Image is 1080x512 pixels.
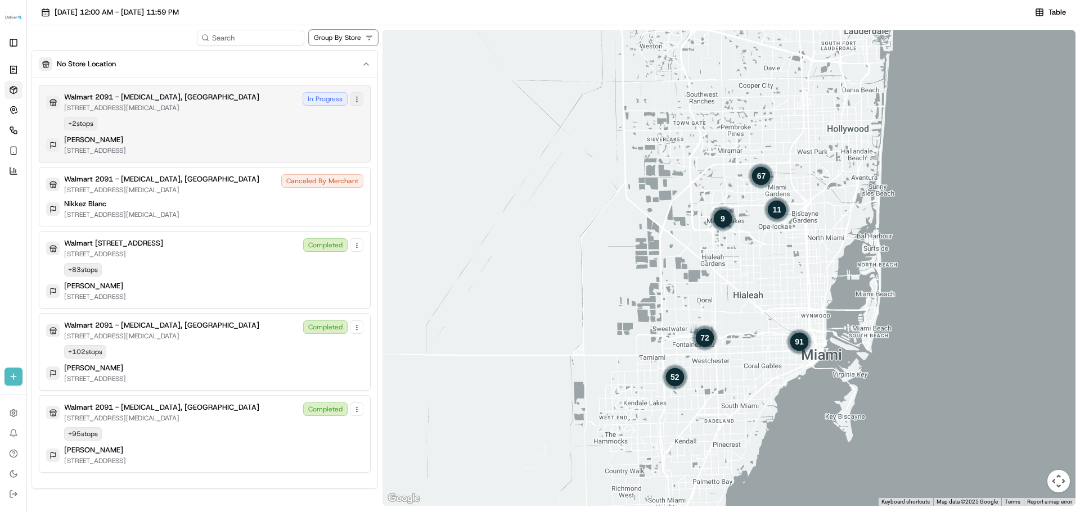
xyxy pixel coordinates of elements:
[64,185,259,194] p: [STREET_ADDRESS][MEDICAL_DATA]
[51,119,155,128] div: We're available if you need us!
[95,252,104,261] div: 💻
[11,107,31,128] img: 1736555255976-a54dd68f-1ca7-489b-9aae-adbdc363a1c4
[24,107,44,128] img: 1755196953914-cd9d9cba-b7f7-46ee-b6f5-75ff69acacf5
[64,414,259,423] p: [STREET_ADDRESS][MEDICAL_DATA]
[881,498,930,506] button: Keyboard shortcuts
[191,111,205,124] button: Start new chat
[1027,499,1072,505] a: Report a map error
[1047,470,1070,492] button: Map camera controls
[786,328,813,355] div: 1 route. 0 pickups and 90 dropoffs.
[4,4,22,31] button: Deliverol
[64,363,123,373] p: [PERSON_NAME]
[64,146,126,155] p: [STREET_ADDRESS]
[64,103,259,112] p: [STREET_ADDRESS][MEDICAL_DATA]
[35,205,91,214] span: [PERSON_NAME]
[64,320,259,330] p: Walmart 2091 - [MEDICAL_DATA], [GEOGRAPHIC_DATA]
[64,263,102,277] div: + 83 stops
[661,363,688,390] div: 2 routes. 0 pickups and 52 dropoffs.
[55,7,179,17] span: [DATE] 12:00 AM - [DATE] 11:59 PM
[763,196,790,223] div: 1 route. 0 pickups and 11 dropoffs.
[64,456,126,465] p: [STREET_ADDRESS]
[51,107,184,119] div: Start new chat
[314,33,361,42] span: Group By Store
[79,278,136,287] a: Powered byPylon
[64,374,126,383] p: [STREET_ADDRESS]
[937,499,998,505] span: Map data ©2025 Google
[64,135,123,145] p: [PERSON_NAME]
[91,247,185,267] a: 💻API Documentation
[11,146,75,155] div: Past conversations
[106,251,181,262] span: API Documentation
[1005,499,1020,505] a: Terms (opens in new tab)
[32,51,377,78] button: No Store Location
[7,247,91,267] a: 📗Knowledge Base
[93,205,97,214] span: •
[64,345,106,359] div: + 102 stops
[64,427,102,441] div: + 95 stops
[11,45,205,63] p: Welcome 👋
[64,445,123,455] p: [PERSON_NAME]
[64,92,259,102] p: Walmart 2091 - [MEDICAL_DATA], [GEOGRAPHIC_DATA]
[786,328,813,355] div: 91
[22,251,86,262] span: Knowledge Base
[174,144,205,157] button: See all
[1030,4,1071,20] button: Table
[64,402,259,413] p: Walmart 2091 - [MEDICAL_DATA], [GEOGRAPHIC_DATA]
[100,205,123,214] span: [DATE]
[64,210,179,219] p: [STREET_ADDRESS][MEDICAL_DATA]
[64,292,126,301] p: [STREET_ADDRESS]
[112,279,136,287] span: Pylon
[57,59,116,69] p: No Store Location
[64,238,163,248] p: Walmart [STREET_ADDRESS]
[11,194,29,212] img: Jeff Sasse
[11,164,29,182] img: Jeff Sasse
[385,491,422,506] a: Open this area in Google Maps (opens a new window)
[4,10,22,26] img: Deliverol
[748,162,775,189] div: 67
[11,252,20,261] div: 📗
[36,4,184,20] button: [DATE] 12:00 AM - [DATE] 11:59 PM
[197,30,304,46] input: Search
[385,491,422,506] img: Google
[709,205,736,232] div: 9
[64,199,106,209] p: Nikkez Blanc
[64,117,97,130] div: + 2 stops
[691,324,718,351] div: 4 routes. 8 pickups and 61 dropoffs.
[100,174,123,183] span: [DATE]
[64,250,163,259] p: [STREET_ADDRESS]
[1048,7,1066,17] span: Table
[29,73,202,84] input: Got a question? Start typing here...
[64,332,259,341] p: [STREET_ADDRESS][MEDICAL_DATA]
[32,78,377,488] div: No Store Location
[64,281,123,291] p: [PERSON_NAME]
[709,205,736,232] div: 1 route. 0 pickups and 9 dropoffs.
[661,363,688,390] div: 52
[64,174,259,184] p: Walmart 2091 - [MEDICAL_DATA], [GEOGRAPHIC_DATA]
[93,174,97,183] span: •
[35,174,91,183] span: [PERSON_NAME]
[691,324,718,351] div: 72
[763,196,790,223] div: 11
[748,162,775,189] div: 1 route. 2 pickups and 64 dropoffs.
[11,11,34,34] img: Nash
